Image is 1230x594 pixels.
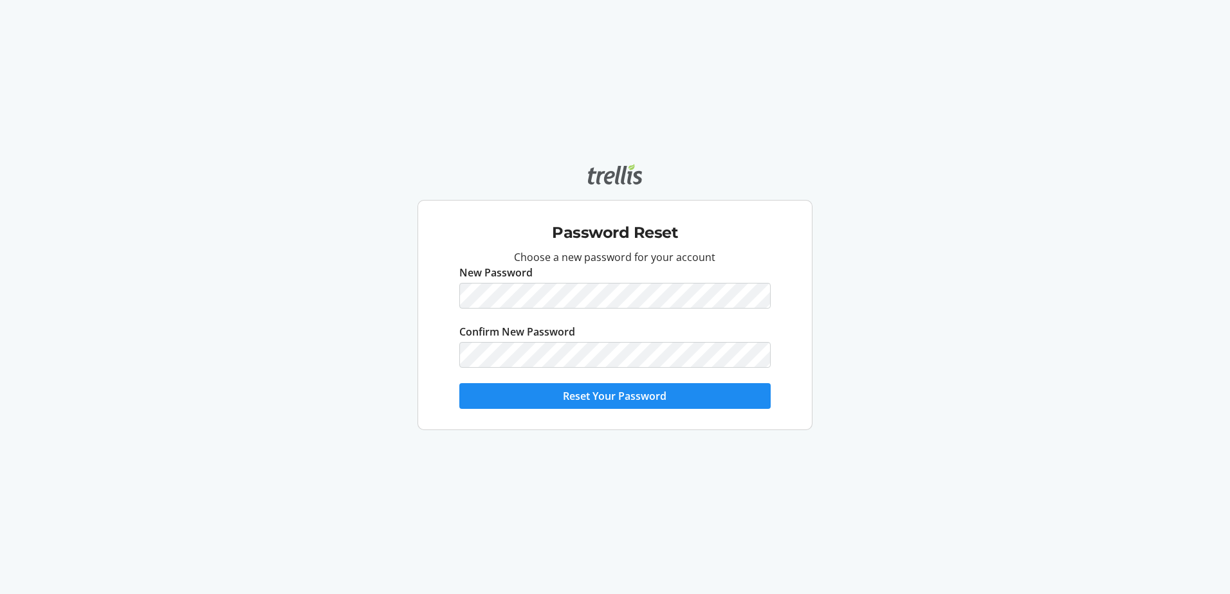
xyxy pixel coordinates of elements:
p: Choose a new password for your account [459,249,770,265]
label: Confirm New Password [459,324,575,339]
div: Password Reset [428,206,801,249]
img: Trellis logo [588,164,642,184]
label: New Password [459,265,533,280]
span: Reset Your Password [563,388,666,404]
button: Reset Your Password [459,383,770,409]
